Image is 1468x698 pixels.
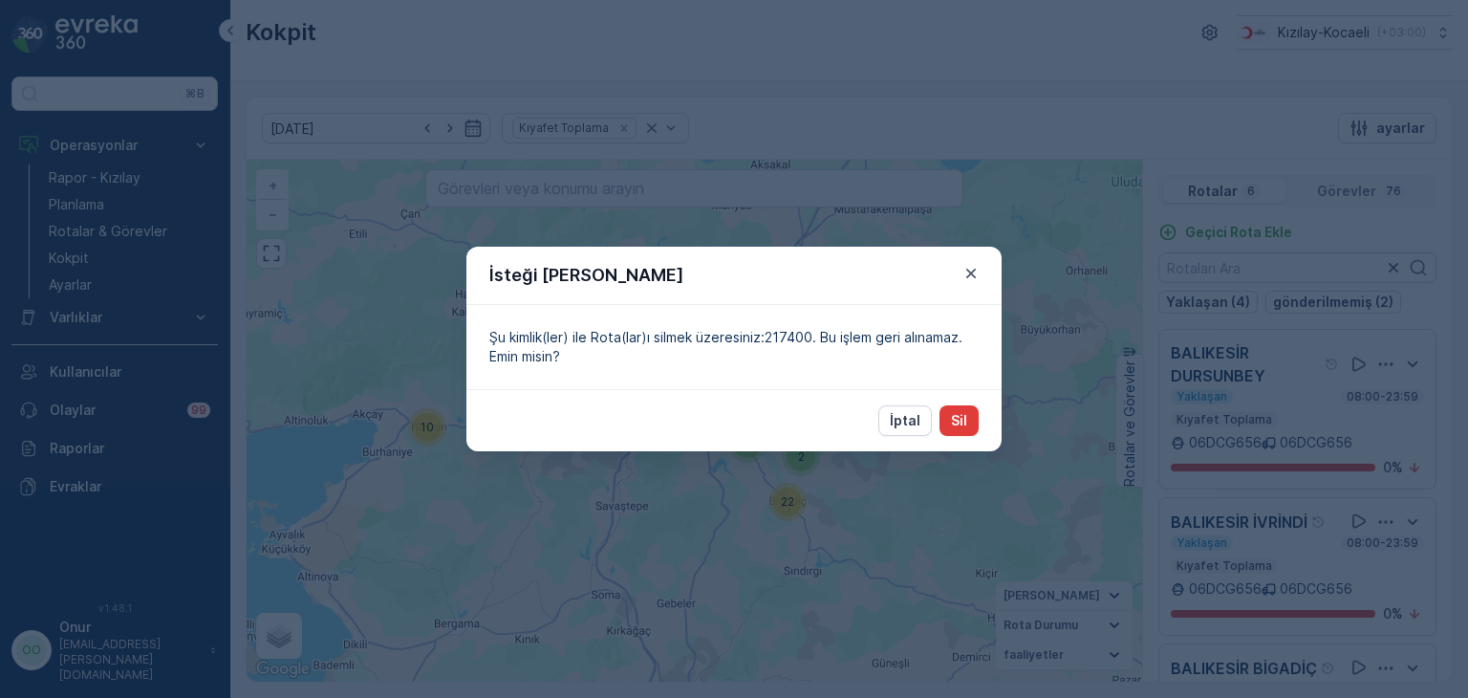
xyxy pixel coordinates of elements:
button: İptal [878,405,932,436]
p: İptal [890,411,920,430]
p: İsteği [PERSON_NAME] [489,262,683,289]
button: Sil [939,405,979,436]
p: Sil [951,411,967,430]
p: Şu kimlik(ler) ile Rota(lar)ı silmek üzeresiniz:217400. Bu işlem geri alınamaz. Emin misin? [489,328,979,366]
